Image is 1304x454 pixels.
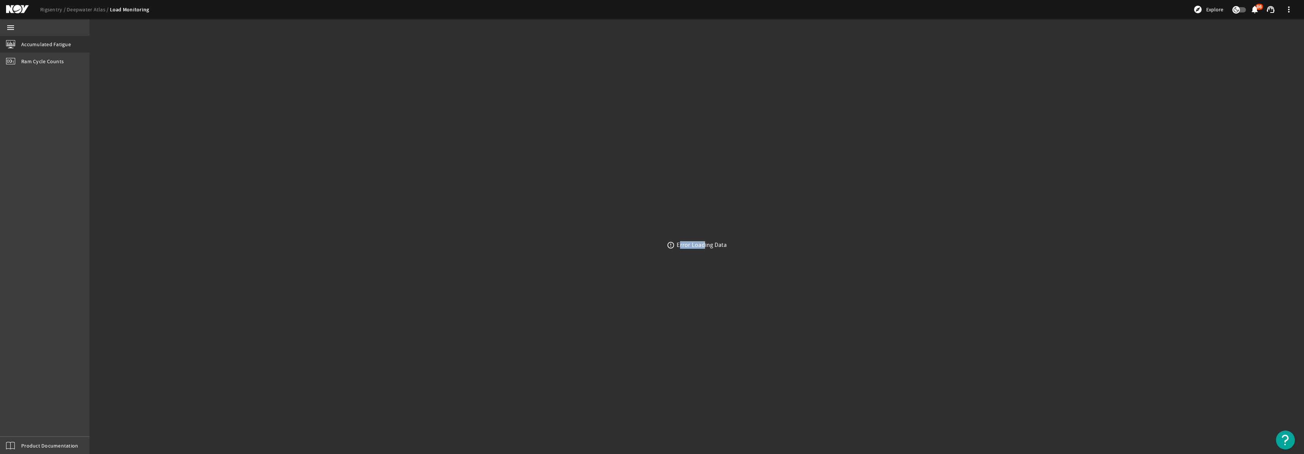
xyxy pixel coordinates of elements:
a: Rigsentry [40,6,67,13]
mat-icon: explore [1193,5,1202,14]
span: Ram Cycle Counts [21,58,64,65]
mat-icon: notifications [1250,5,1259,14]
a: Load Monitoring [110,6,149,13]
span: Explore [1206,6,1223,13]
div: Error Loading Data [677,241,727,249]
button: 86 [1251,6,1259,14]
mat-icon: error_outline [667,241,675,249]
mat-icon: menu [6,23,15,32]
mat-icon: support_agent [1266,5,1275,14]
button: more_vert [1280,0,1298,19]
span: Accumulated Fatigue [21,41,71,48]
a: Deepwater Atlas [67,6,110,13]
span: Product Documentation [21,442,78,449]
button: Explore [1190,3,1226,16]
button: Open Resource Center [1276,431,1295,449]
